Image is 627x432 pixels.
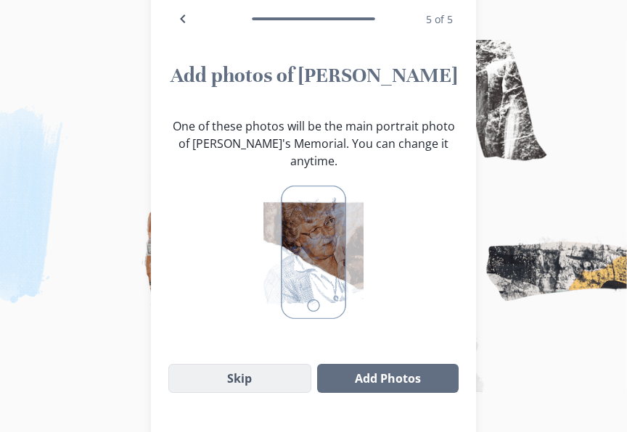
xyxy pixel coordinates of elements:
button: Back [168,4,197,33]
p: One of these photos will be the main portrait photo of [PERSON_NAME]'s Memorial. You can change i... [168,117,459,170]
span: 5 of 5 [426,12,453,26]
h1: Add photos of [PERSON_NAME] [168,62,459,88]
button: Skip [168,364,311,393]
img: Portrait photo preview [263,181,363,324]
button: Add Photos [317,364,459,393]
